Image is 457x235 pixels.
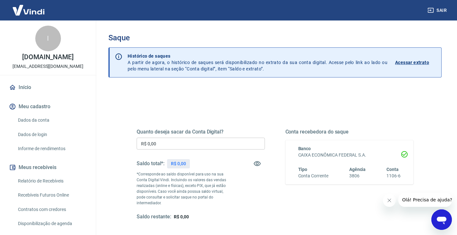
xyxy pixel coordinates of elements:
[298,173,328,179] h6: Conta Corrente
[137,171,233,206] p: *Corresponde ao saldo disponível para uso na sua Conta Digital Vindi. Incluindo os valores das ve...
[128,53,387,59] p: Histórico de saques
[298,146,311,151] span: Banco
[349,167,366,172] span: Agência
[15,128,88,141] a: Dados de login
[15,114,88,127] a: Dados da conta
[8,0,49,20] img: Vindi
[8,160,88,174] button: Meus recebíveis
[137,129,265,135] h5: Quanto deseja sacar da Conta Digital?
[171,160,186,167] p: R$ 0,00
[298,152,401,158] h6: CAIXA ECONÔMICA FEDERAL S.A.
[383,194,396,207] iframe: Fechar mensagem
[13,63,83,70] p: [EMAIL_ADDRESS][DOMAIN_NAME]
[431,209,452,230] iframe: Botão para abrir a janela de mensagens
[386,167,399,172] span: Conta
[15,142,88,155] a: Informe de rendimentos
[137,160,165,167] h5: Saldo total*:
[35,26,61,51] div: l
[398,193,452,207] iframe: Mensagem da empresa
[349,173,366,179] h6: 3806
[128,53,387,72] p: A partir de agora, o histórico de saques será disponibilizado no extrato da sua conta digital. Ac...
[15,217,88,230] a: Disponibilização de agenda
[395,59,429,66] p: Acessar extrato
[285,129,414,135] h5: Conta recebedora do saque
[15,203,88,216] a: Contratos com credores
[15,174,88,188] a: Relatório de Recebíveis
[137,214,171,220] h5: Saldo restante:
[108,33,442,42] h3: Saque
[395,53,436,72] a: Acessar extrato
[174,214,189,219] span: R$ 0,00
[22,54,74,61] p: [DOMAIN_NAME]
[386,173,401,179] h6: 1106-6
[4,4,54,10] span: Olá! Precisa de ajuda?
[298,167,308,172] span: Tipo
[8,80,88,94] a: Início
[426,4,449,16] button: Sair
[8,100,88,114] button: Meu cadastro
[15,189,88,202] a: Recebíveis Futuros Online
